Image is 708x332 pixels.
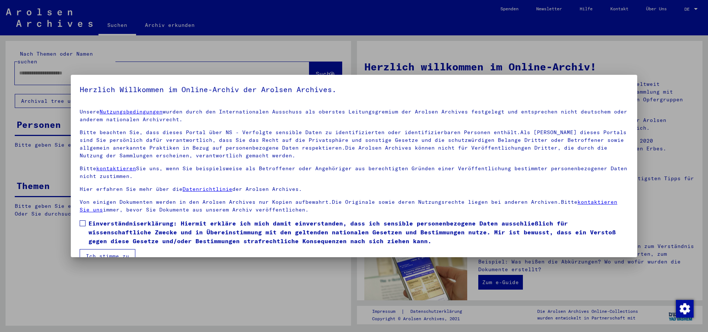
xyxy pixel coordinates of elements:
button: Ich stimme zu [80,249,135,263]
p: Bitte beachten Sie, dass dieses Portal über NS - Verfolgte sensible Daten zu identifizierten oder... [80,129,628,160]
a: Datenrichtlinie [183,186,232,192]
div: Zustimmung ändern [676,300,693,317]
a: Nutzungsbedingungen [100,108,163,115]
img: Zustimmung ändern [676,300,694,318]
span: Einverständniserklärung: Hiermit erkläre ich mich damit einverstanden, dass ich sensible personen... [88,219,628,245]
h5: Herzlich Willkommen im Online-Archiv der Arolsen Archives. [80,84,628,95]
p: Bitte Sie uns, wenn Sie beispielsweise als Betroffener oder Angehöriger aus berechtigten Gründen ... [80,165,628,180]
a: kontaktieren Sie uns [80,199,617,213]
p: Von einigen Dokumenten werden in den Arolsen Archives nur Kopien aufbewahrt.Die Originale sowie d... [80,198,628,214]
a: kontaktieren [96,165,136,172]
p: Unsere wurden durch den Internationalen Ausschuss als oberstes Leitungsgremium der Arolsen Archiv... [80,108,628,123]
p: Hier erfahren Sie mehr über die der Arolsen Archives. [80,185,628,193]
